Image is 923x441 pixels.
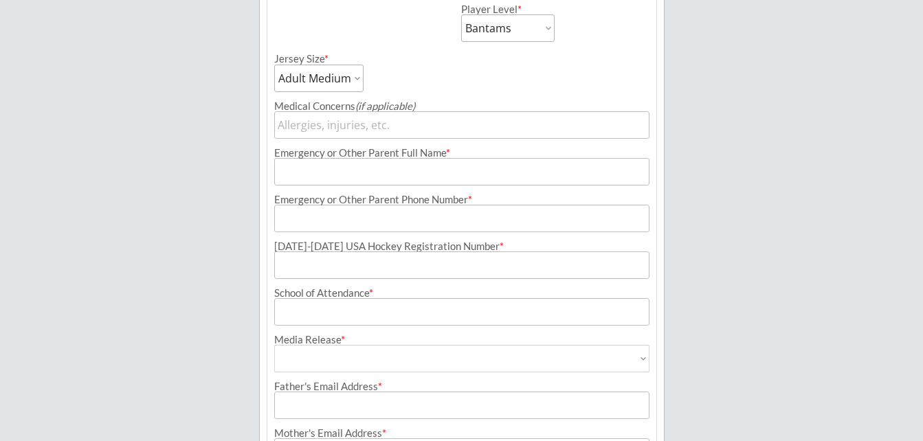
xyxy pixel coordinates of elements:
[274,194,649,205] div: Emergency or Other Parent Phone Number
[355,100,415,112] em: (if applicable)
[274,428,649,438] div: Mother's Email Address
[274,54,345,64] div: Jersey Size
[274,335,649,345] div: Media Release
[274,101,649,111] div: Medical Concerns
[274,148,649,158] div: Emergency or Other Parent Full Name
[274,111,649,139] input: Allergies, injuries, etc.
[274,241,649,251] div: [DATE]-[DATE] USA Hockey Registration Number
[274,381,649,392] div: Father's Email Address
[274,288,649,298] div: School of Attendance
[461,4,555,14] div: Player Level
